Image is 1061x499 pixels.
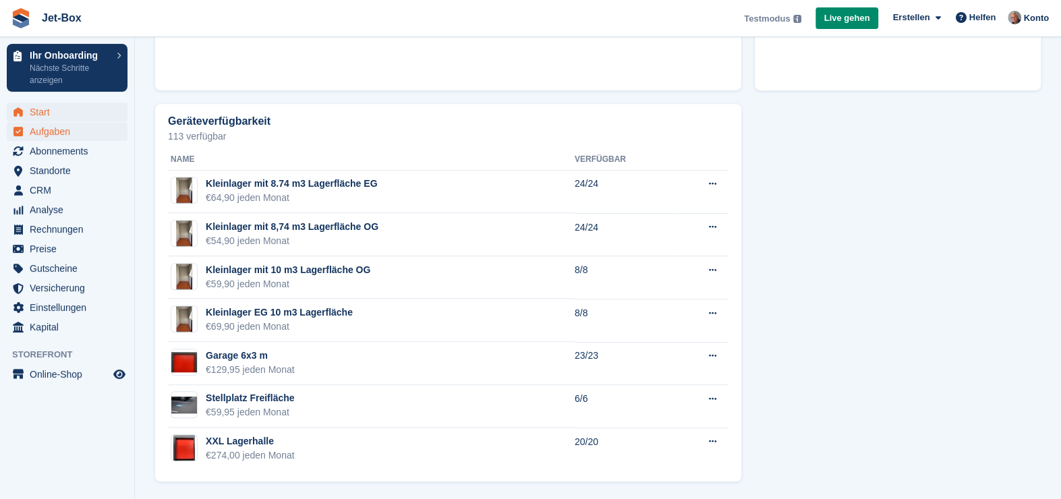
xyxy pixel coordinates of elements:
[30,278,111,297] span: Versicherung
[30,318,111,336] span: Kapital
[7,122,127,141] a: menu
[1023,11,1049,25] span: Konto
[7,181,127,200] a: menu
[815,7,879,30] a: Live gehen
[575,149,674,171] th: Verfügbar
[206,349,295,363] div: Garage 6x3 m
[575,256,674,299] td: 8/8
[168,131,728,141] p: 113 verfügbar
[7,44,127,92] a: Ihr Onboarding Nächste Schritte anzeigen
[206,405,294,419] div: €59,95 jeden Monat
[30,239,111,258] span: Preise
[7,365,127,384] a: Speisekarte
[206,320,353,334] div: €69,90 jeden Monat
[176,177,192,204] img: Innen-1.jpg
[30,62,110,86] p: Nächste Schritte anzeigen
[7,220,127,239] a: menu
[168,149,575,171] th: Name
[969,11,996,24] span: Helfen
[111,366,127,382] a: Vorschau-Shop
[575,428,674,470] td: 20/20
[575,299,674,342] td: 8/8
[7,318,127,336] a: menu
[173,434,195,461] img: Garage-XXL-au%C3%9Fen-1.jpg
[7,102,127,121] a: menu
[206,363,295,377] div: €129,95 jeden Monat
[176,263,192,290] img: Innen-1.jpg
[575,213,674,256] td: 24/24
[206,263,370,277] div: Kleinlager mit 10 m3 Lagerfläche OG
[206,191,377,205] div: €64,90 jeden Monat
[575,342,674,385] td: 23/23
[206,305,353,320] div: Kleinlager EG 10 m3 Lagerfläche
[793,15,801,23] img: icon-info-grey-7440780725fd019a000dd9b08b2336e03edf1995a4989e88bcd33f0948082b44.svg
[7,259,127,278] a: menu
[30,51,110,60] p: Ihr Onboarding
[30,122,111,141] span: Aufgaben
[11,8,31,28] img: stora-icon-8386f47178a22dfd0bd8f6a31ec36ba5ce8667c1dd55bd0f319d3a0aa187defe.svg
[7,278,127,297] a: menu
[30,365,111,384] span: Online-Shop
[30,142,111,160] span: Abonnements
[168,115,270,127] h2: Geräteverfügbarkeit
[30,102,111,121] span: Start
[206,391,294,405] div: Stellplatz Freifläche
[206,448,295,463] div: €274,00 jeden Monat
[30,200,111,219] span: Analyse
[206,277,370,291] div: €59,90 jeden Monat
[36,7,87,29] a: Jet-Box
[30,220,111,239] span: Rechnungen
[7,298,127,317] a: menu
[7,200,127,219] a: menu
[575,170,674,213] td: 24/24
[206,434,295,448] div: XXL Lagerhalle
[171,397,197,414] img: Parkplatz.jpg
[171,352,197,372] img: Garage-rot.jpg
[1008,11,1021,24] img: Kai-Uwe Walzer
[30,161,111,180] span: Standorte
[575,385,674,428] td: 6/6
[7,239,127,258] a: menu
[7,142,127,160] a: menu
[176,220,192,247] img: Innen-1.jpg
[30,298,111,317] span: Einstellungen
[7,161,127,180] a: menu
[30,259,111,278] span: Gutscheine
[30,181,111,200] span: CRM
[206,234,378,248] div: €54,90 jeden Monat
[206,177,377,191] div: Kleinlager mit 8.74 m3 Lagerfläche EG
[824,11,870,25] span: Live gehen
[892,11,929,24] span: Erstellen
[12,348,134,361] span: Storefront
[744,12,790,26] span: Testmodus
[176,305,192,332] img: Innen-1.jpg
[206,220,378,234] div: Kleinlager mit 8,74 m3 Lagerfläche OG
